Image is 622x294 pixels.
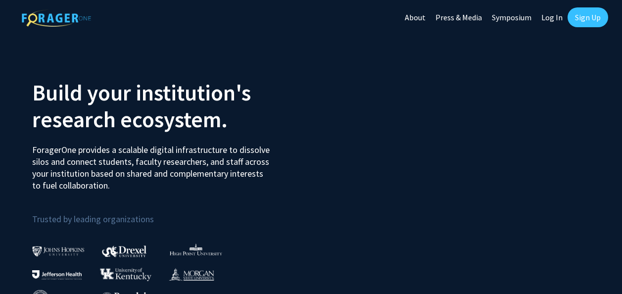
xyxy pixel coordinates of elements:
[32,137,271,192] p: ForagerOne provides a scalable digital infrastructure to dissolve silos and connect students, fac...
[32,79,304,133] h2: Build your institution's research ecosystem.
[32,199,304,227] p: Trusted by leading organizations
[169,268,214,281] img: Morgan State University
[32,246,85,256] img: Johns Hopkins University
[100,268,151,281] img: University of Kentucky
[32,270,82,280] img: Thomas Jefferson University
[102,245,146,257] img: Drexel University
[22,9,91,27] img: ForagerOne Logo
[568,7,608,27] a: Sign Up
[170,244,222,255] img: High Point University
